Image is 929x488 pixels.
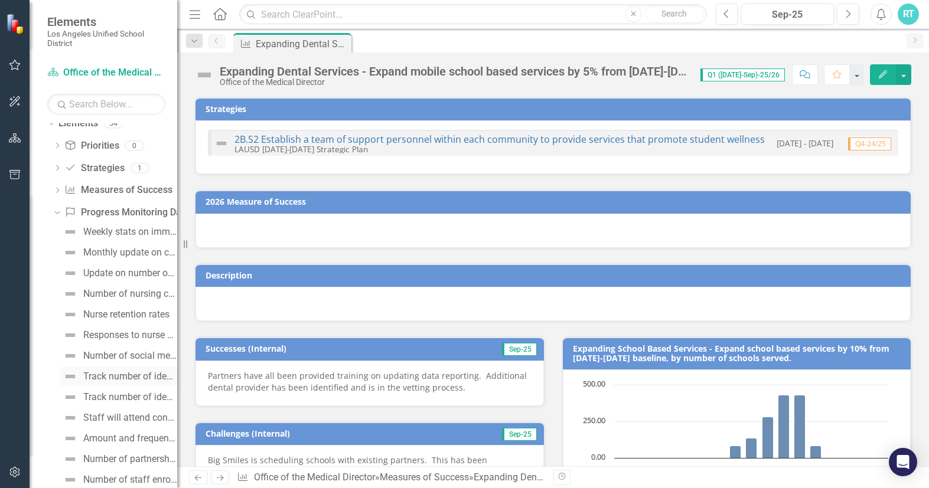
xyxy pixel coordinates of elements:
path: Q4 (Apr-Jun)-24/25, 428. Actual . [778,395,789,458]
small: Los Angeles Unified School District [47,29,165,48]
text: 0.00 [591,451,605,462]
div: Responses to nurse satisfaction surveys [83,330,177,340]
div: Track number of identified schools who have received dental, vision and medical exam services in ... [83,371,177,382]
input: Search Below... [47,94,165,114]
div: Number of nursing candidates [83,289,177,299]
path: Q1 (Jul-Sep)-25/26, 82. Actual . [810,446,821,458]
div: Expanding Dental Services - Expand mobile school based services by 5% from [DATE]-[DATE] baseline... [220,65,689,78]
a: Number of social media clicks and conversion [60,346,177,365]
input: Search ClearPoint... [239,4,707,25]
h3: 2026 Measure of Success [206,197,905,206]
path: Q1 (Jul-Sep)-24/25, 82. Actual . [729,446,741,458]
span: Sep-25 [502,343,537,356]
img: Not Defined [195,65,214,84]
span: Search [661,9,687,18]
div: Amount and frequency of wellness programs offered to staff [83,433,177,444]
text: 500.00 [583,378,605,389]
span: Elements [47,15,165,29]
path: Q3 (Jan-Mar)-24/25, 279. Actual . [762,417,773,458]
div: Monthly update on communication sent to schools regarding # of emails, # of principal meetings to... [83,247,177,258]
a: Track number of identified contracts by service type dental (5), vision (1) and medical services ... [60,388,177,407]
div: Number of partnerships developed offering wellness programs and tools to staff [83,454,177,464]
p: Partners have all been provided training on updating data reporting. Additional dental provider h... [208,370,532,394]
a: Weekly stats on immunization compliance rates-District wide, for each LD and by school [60,222,177,241]
small: LAUSD [DATE]-[DATE] Strategic Plan [234,143,368,155]
div: Number of social media clicks and conversion [83,351,177,361]
img: Not Defined [63,431,77,446]
img: Not Defined [63,411,77,425]
div: Weekly stats on immunization compliance rates-District wide, for each LD and by school [83,227,177,237]
a: Measures of Success [380,471,469,483]
div: Staff will attend conferences and identify value applicable to their work [83,412,177,423]
a: Nurse retention rates [60,305,169,324]
h3: Strategies [206,104,905,113]
div: Update on number of immunization compliance sessions with staff completed [83,268,177,279]
h3: Successes (Internal) [206,344,435,353]
button: RT [898,4,919,25]
a: Office of the Medical Director [47,66,165,80]
small: [DATE] - [DATE] [777,137,833,149]
img: Not Defined [214,136,229,150]
a: Measures of Success [64,184,172,197]
a: 2B.S2 Establish a team of support personnel within each community to provide services that promot... [234,133,765,146]
a: Update on number of immunization compliance sessions with staff completed [60,264,177,283]
h3: Expanding School Based Services - Expand school based services by 10% from [DATE]-[DATE] baseline... [573,344,905,362]
a: Strategies [64,162,124,175]
img: Not Defined [63,266,77,280]
a: Monthly update on communication sent to schools regarding # of emails, # of principal meetings to... [60,243,177,262]
div: Number of staff enrolled in wellness programs [83,474,177,485]
span: Q4-24/25 [848,137,891,150]
a: Elements [58,117,98,130]
button: Sep-25 [741,4,834,25]
path: 2024-25, 428. Actual . [794,395,805,458]
div: 0 [125,140,144,150]
div: Track number of identified contracts by service type dental (5), vision (1) and medical services ... [83,392,177,402]
img: Not Defined [63,328,77,342]
img: Not Defined [63,369,77,384]
a: Progress Monitoring Data [64,206,189,220]
img: Not Defined [63,390,77,404]
a: Office of the Medical Director [254,471,375,483]
img: Not Defined [63,452,77,466]
img: Not Defined [63,245,77,260]
div: Open Intercom Messenger [889,448,917,476]
span: Sep-25 [502,428,537,441]
div: 54 [104,119,123,129]
img: Not Defined [63,287,77,301]
div: Nurse retention rates [83,309,169,320]
img: Not Defined [63,307,77,322]
h3: Challenges (Internal) [206,429,438,438]
path: Q2 (Oct-Dec)-24/25, 135. Actual . [745,438,757,458]
a: Track number of identified schools who have received dental, vision and medical exam services in ... [60,367,177,386]
div: Sep-25 [745,8,830,22]
div: » » [237,471,544,484]
img: Not Defined [63,225,77,239]
img: ClearPoint Strategy [6,14,27,34]
a: Responses to nurse satisfaction surveys [60,326,177,345]
img: Not Defined [63,473,77,487]
p: Big Smiles is scheduling schools with existing partners. This has been addressed and we are monit... [208,454,532,478]
h3: Description [206,271,905,280]
a: Amount and frequency of wellness programs offered to staff [60,429,177,448]
div: Expanding Dental Services - Expand mobile school based services by 5% from [DATE]-[DATE] baseline... [256,37,348,51]
a: Priorities [64,139,119,153]
div: Office of the Medical Director [220,78,689,87]
a: Number of partnerships developed offering wellness programs and tools to staff [60,450,177,469]
button: Search [645,6,704,22]
a: Staff will attend conferences and identify value applicable to their work [60,408,177,427]
img: Not Defined [63,349,77,363]
span: Q1 ([DATE]-Sep)-25/26 [700,68,785,81]
text: 250.00 [583,415,605,425]
a: Number of nursing candidates [60,284,177,303]
div: 1 [131,163,149,173]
